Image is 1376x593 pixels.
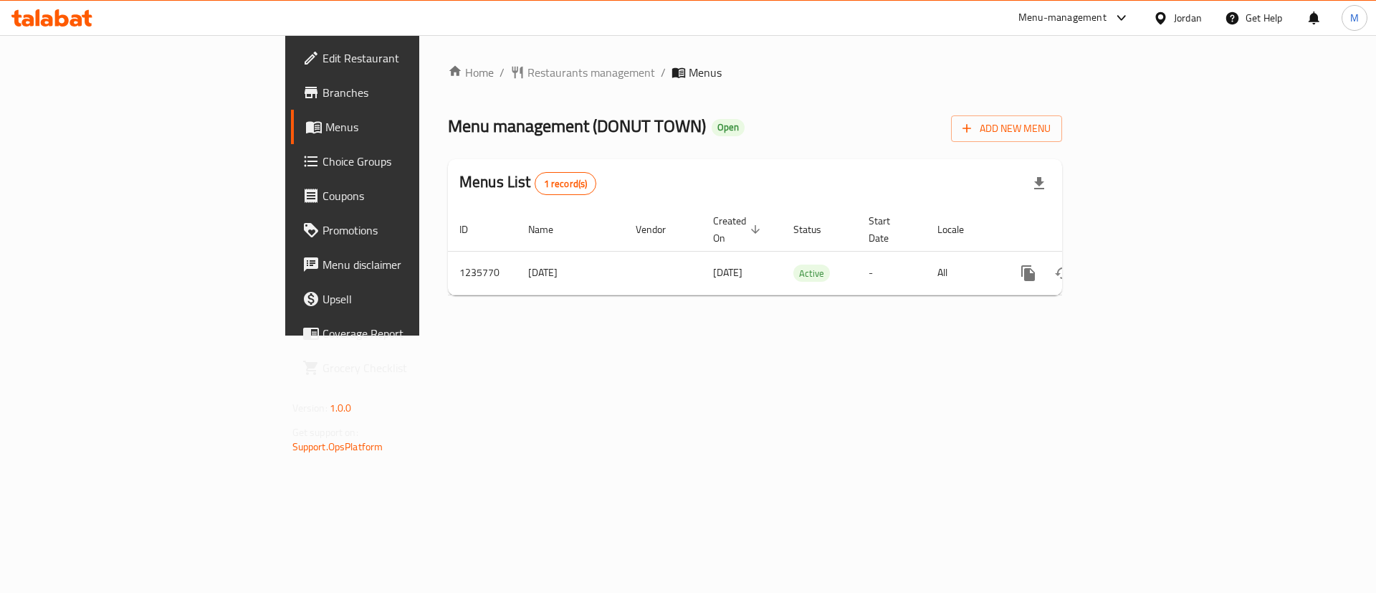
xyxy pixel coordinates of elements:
[535,177,596,191] span: 1 record(s)
[459,171,596,195] h2: Menus List
[322,84,504,101] span: Branches
[1011,256,1046,290] button: more
[517,251,624,295] td: [DATE]
[322,153,504,170] span: Choice Groups
[1000,208,1160,252] th: Actions
[937,221,983,238] span: Locale
[1018,9,1107,27] div: Menu-management
[448,64,1062,81] nav: breadcrumb
[793,265,830,282] span: Active
[661,64,666,81] li: /
[1046,256,1080,290] button: Change Status
[292,399,328,417] span: Version:
[712,119,745,136] div: Open
[713,263,742,282] span: [DATE]
[448,208,1160,295] table: enhanced table
[291,351,515,385] a: Grocery Checklist
[292,423,358,442] span: Get support on:
[291,282,515,316] a: Upsell
[322,290,504,308] span: Upsell
[291,316,515,351] a: Coverage Report
[1350,10,1359,26] span: M
[951,115,1062,142] button: Add New Menu
[325,118,504,136] span: Menus
[291,110,515,144] a: Menus
[459,221,487,238] span: ID
[448,110,706,142] span: Menu management ( DONUT TOWN )
[528,221,572,238] span: Name
[857,251,926,295] td: -
[322,49,504,67] span: Edit Restaurant
[292,437,383,456] a: Support.OpsPlatform
[793,221,840,238] span: Status
[510,64,655,81] a: Restaurants management
[322,222,504,239] span: Promotions
[322,359,504,376] span: Grocery Checklist
[713,212,765,247] span: Created On
[330,399,352,417] span: 1.0.0
[291,75,515,110] a: Branches
[291,213,515,247] a: Promotions
[322,325,504,342] span: Coverage Report
[869,212,909,247] span: Start Date
[291,247,515,282] a: Menu disclaimer
[291,41,515,75] a: Edit Restaurant
[712,121,745,133] span: Open
[689,64,722,81] span: Menus
[291,144,515,179] a: Choice Groups
[1174,10,1202,26] div: Jordan
[322,256,504,273] span: Menu disclaimer
[527,64,655,81] span: Restaurants management
[926,251,1000,295] td: All
[636,221,684,238] span: Vendor
[291,179,515,213] a: Coupons
[962,120,1051,138] span: Add New Menu
[535,172,597,195] div: Total records count
[1022,166,1056,201] div: Export file
[322,187,504,204] span: Coupons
